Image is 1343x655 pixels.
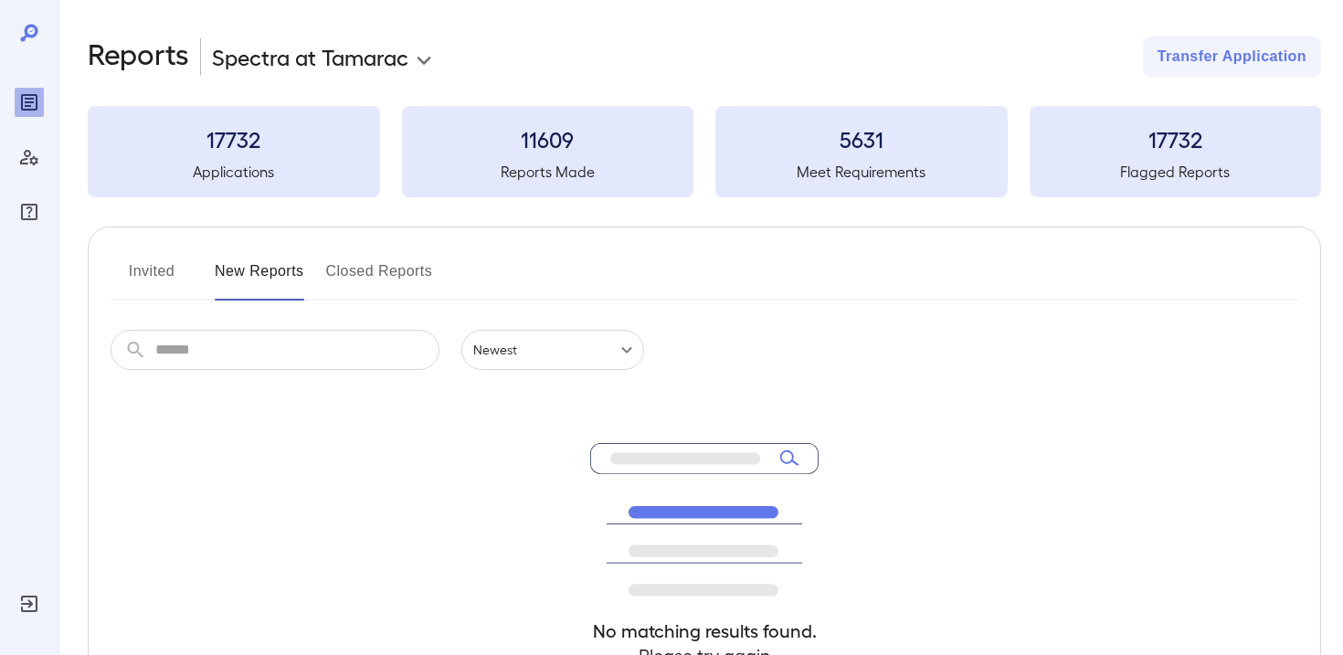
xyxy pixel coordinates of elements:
[715,124,1008,153] h3: 5631
[15,197,44,227] div: FAQ
[88,124,380,153] h3: 17732
[402,124,694,153] h3: 11609
[15,88,44,117] div: Reports
[326,257,433,301] button: Closed Reports
[715,161,1008,183] h5: Meet Requirements
[111,257,193,301] button: Invited
[15,143,44,172] div: Manage Users
[15,589,44,618] div: Log Out
[461,330,644,370] div: Newest
[1143,37,1321,77] button: Transfer Application
[212,42,408,71] p: Spectra at Tamarac
[88,106,1321,197] summary: 17732Applications11609Reports Made5631Meet Requirements17732Flagged Reports
[1030,124,1322,153] h3: 17732
[88,37,189,77] h2: Reports
[88,161,380,183] h5: Applications
[215,257,304,301] button: New Reports
[1030,161,1322,183] h5: Flagged Reports
[590,618,819,643] h4: No matching results found.
[402,161,694,183] h5: Reports Made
